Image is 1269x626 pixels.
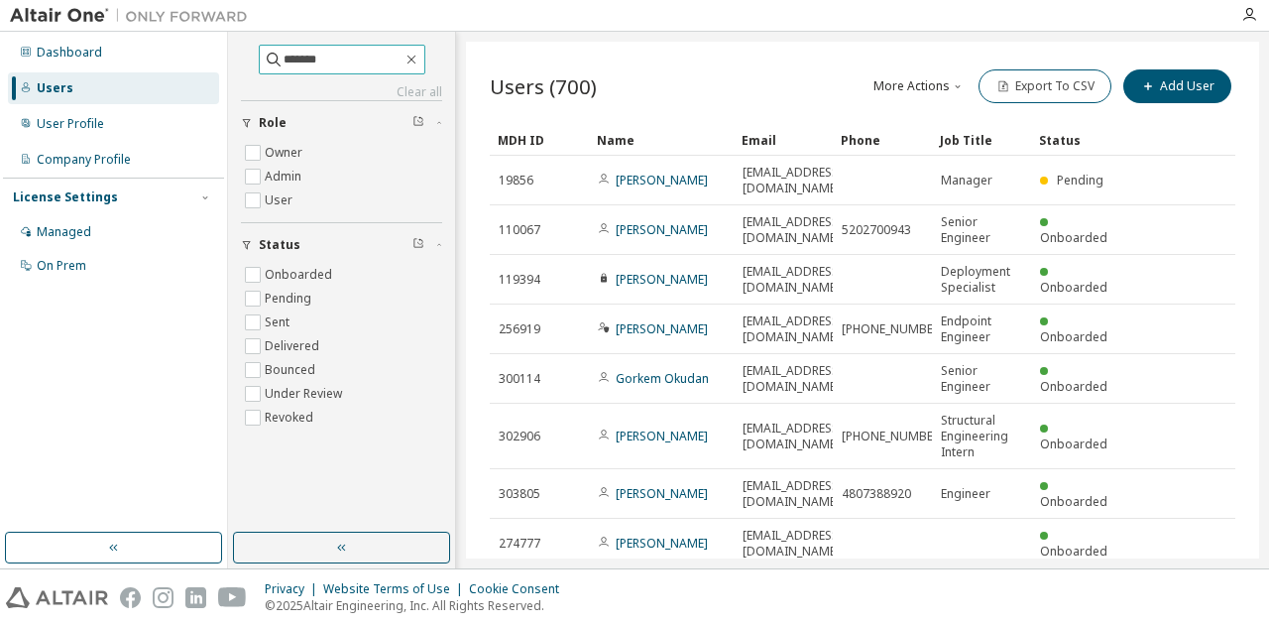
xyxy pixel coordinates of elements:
button: More Actions [871,69,967,103]
span: Onboarded [1040,378,1107,395]
span: Pending [1057,172,1103,188]
div: Website Terms of Use [323,581,469,597]
div: Phone [841,124,924,156]
span: Role [259,115,287,131]
span: 256919 [499,321,540,337]
label: Owner [265,141,306,165]
span: [PHONE_NUMBER] [842,321,944,337]
button: Role [241,101,442,145]
div: Privacy [265,581,323,597]
a: [PERSON_NAME] [616,221,708,238]
div: Status [1039,124,1122,156]
span: Deployment Specialist [941,264,1022,296]
a: Gorkem Okudan [616,370,709,387]
a: [PERSON_NAME] [616,485,708,502]
label: Revoked [265,406,317,430]
img: altair_logo.svg [6,587,108,608]
img: Altair One [10,6,258,26]
label: Pending [265,287,315,311]
div: Cookie Consent [469,581,571,597]
span: Manager [941,173,992,188]
span: [EMAIL_ADDRESS][DOMAIN_NAME] [743,478,843,510]
span: Structural Engineering Intern [941,413,1022,460]
span: Users (700) [490,72,597,100]
span: Onboarded [1040,543,1107,560]
label: Sent [265,311,293,334]
div: Email [742,124,825,156]
span: Clear filter [412,237,424,253]
img: facebook.svg [120,587,141,608]
span: 119394 [499,272,540,288]
label: Onboarded [265,263,336,287]
a: [PERSON_NAME] [616,172,708,188]
div: User Profile [37,116,104,132]
div: Name [597,124,726,156]
div: Users [37,80,73,96]
span: [EMAIL_ADDRESS][DOMAIN_NAME] [743,165,843,196]
label: Admin [265,165,305,188]
img: youtube.svg [218,587,247,608]
button: Status [241,223,442,267]
span: 302906 [499,429,540,444]
span: 274777 [499,536,540,552]
span: 19856 [499,173,533,188]
span: 4807388920 [842,486,911,502]
button: Add User [1123,69,1231,103]
span: [EMAIL_ADDRESS][DOMAIN_NAME] [743,363,843,395]
div: Dashboard [37,45,102,61]
span: Endpoint Engineer [941,313,1022,345]
span: [EMAIL_ADDRESS][DOMAIN_NAME] [743,421,843,452]
div: Company Profile [37,152,131,168]
span: Onboarded [1040,436,1107,452]
span: Senior Engineer [941,363,1022,395]
div: Job Title [940,124,1023,156]
div: On Prem [37,258,86,274]
span: [EMAIL_ADDRESS][DOMAIN_NAME] [743,313,843,345]
a: [PERSON_NAME] [616,428,708,444]
span: 303805 [499,486,540,502]
span: [EMAIL_ADDRESS][DOMAIN_NAME] [743,264,843,296]
span: 300114 [499,371,540,387]
span: 5202700943 [842,222,911,238]
a: Clear all [241,84,442,100]
span: Onboarded [1040,328,1107,345]
span: Senior Engineer [941,214,1022,246]
span: Engineer [941,486,990,502]
a: [PERSON_NAME] [616,271,708,288]
span: [EMAIL_ADDRESS][DOMAIN_NAME] [743,214,843,246]
label: Under Review [265,382,346,406]
span: Clear filter [412,115,424,131]
span: [EMAIL_ADDRESS][DOMAIN_NAME] [743,528,843,560]
span: Onboarded [1040,279,1107,296]
span: Status [259,237,300,253]
button: Export To CSV [979,69,1111,103]
img: instagram.svg [153,587,173,608]
div: MDH ID [498,124,581,156]
a: [PERSON_NAME] [616,535,708,552]
span: Onboarded [1040,229,1107,246]
p: © 2025 Altair Engineering, Inc. All Rights Reserved. [265,597,571,614]
a: [PERSON_NAME] [616,320,708,337]
img: linkedin.svg [185,587,206,608]
span: 110067 [499,222,540,238]
div: License Settings [13,189,118,205]
span: [PHONE_NUMBER] [842,429,944,444]
label: User [265,188,296,212]
label: Bounced [265,358,319,382]
span: Onboarded [1040,493,1107,510]
label: Delivered [265,334,323,358]
div: Managed [37,224,91,240]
